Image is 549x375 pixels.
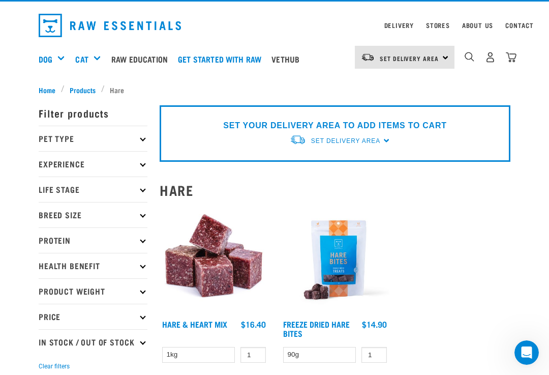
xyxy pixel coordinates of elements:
[281,206,389,314] img: Raw Essentials Freeze Dried Hare Bites
[39,278,147,304] p: Product Weight
[485,52,496,63] img: user.png
[514,340,539,365] iframe: Intercom live chat
[39,53,52,65] a: Dog
[39,100,147,126] p: Filter products
[175,39,269,79] a: Get started with Raw
[30,10,518,41] nav: dropdown navigation
[269,39,307,79] a: Vethub
[223,120,446,132] p: SET YOUR DELIVERY AREA TO ADD ITEMS TO CART
[39,177,147,202] p: Life Stage
[39,151,147,177] p: Experience
[39,14,181,37] img: Raw Essentials Logo
[241,320,266,329] div: $16.40
[361,53,375,62] img: van-moving.png
[505,23,534,27] a: Contact
[426,23,450,27] a: Stores
[39,84,55,95] span: Home
[462,23,493,27] a: About Us
[506,52,516,63] img: home-icon@2x.png
[39,84,61,95] a: Home
[290,134,306,145] img: van-moving.png
[39,227,147,253] p: Protein
[70,84,96,95] span: Products
[39,253,147,278] p: Health Benefit
[65,84,101,95] a: Products
[160,206,268,314] img: Pile Of Cubed Hare Heart For Pets
[39,304,147,329] p: Price
[39,84,510,95] nav: breadcrumbs
[39,126,147,151] p: Pet Type
[240,347,266,363] input: 1
[283,322,350,335] a: Freeze Dried Hare Bites
[361,347,387,363] input: 1
[384,23,414,27] a: Delivery
[465,52,474,62] img: home-icon-1@2x.png
[362,320,387,329] div: $14.90
[162,322,227,326] a: Hare & Heart Mix
[380,56,439,60] span: Set Delivery Area
[109,39,175,79] a: Raw Education
[39,329,147,355] p: In Stock / Out Of Stock
[39,362,70,371] button: Clear filters
[75,53,88,65] a: Cat
[39,202,147,227] p: Breed Size
[160,182,510,198] h2: Hare
[311,137,380,145] span: Set Delivery Area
